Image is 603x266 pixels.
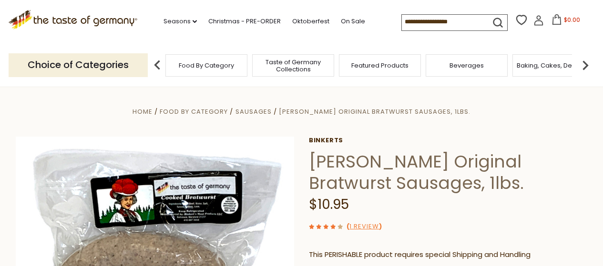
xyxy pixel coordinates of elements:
a: Baking, Cakes, Desserts [517,62,591,69]
a: On Sale [341,16,365,27]
a: Featured Products [351,62,409,69]
span: $0.00 [564,16,580,24]
p: This PERISHABLE product requires special Shipping and Handling [309,249,588,261]
img: previous arrow [148,56,167,75]
a: Christmas - PRE-ORDER [208,16,281,27]
a: Oktoberfest [292,16,329,27]
a: Seasons [164,16,197,27]
h1: [PERSON_NAME] Original Bratwurst Sausages, 1lbs. [309,151,588,194]
a: Food By Category [179,62,234,69]
a: Taste of Germany Collections [255,59,331,73]
a: Food By Category [160,107,228,116]
a: [PERSON_NAME] Original Bratwurst Sausages, 1lbs. [279,107,470,116]
a: 1 Review [349,222,379,232]
span: ( ) [347,222,382,231]
span: $10.95 [309,195,349,214]
p: Choice of Categories [9,53,148,77]
a: Binkerts [309,137,588,144]
img: next arrow [576,56,595,75]
button: $0.00 [546,14,586,29]
a: Home [133,107,153,116]
a: Sausages [235,107,272,116]
a: Beverages [450,62,484,69]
